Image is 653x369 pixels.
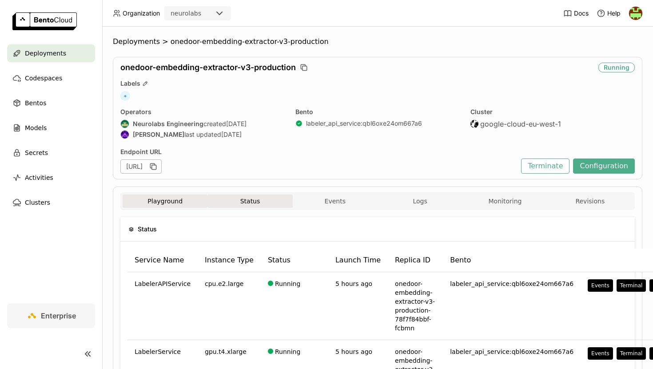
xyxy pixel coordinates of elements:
a: Docs [563,9,589,18]
div: Endpoint URL [120,148,517,156]
span: Activities [25,172,53,183]
button: Events [293,194,378,208]
button: Configuration [573,159,635,174]
button: Status [207,194,292,208]
button: Terminal [617,279,646,292]
span: onedoor-embedding-extractor-v3-production [120,63,296,72]
span: + [120,91,130,101]
a: Enterprise [7,303,95,328]
div: last updated [120,130,285,139]
span: [DATE] [226,120,247,128]
th: Service Name [127,249,198,272]
span: > [160,37,171,46]
img: Patric Fulop [629,7,642,20]
div: created [120,119,285,128]
button: Events [588,279,613,292]
div: [URL] [120,159,162,174]
strong: Neurolabs Engineering [133,120,203,128]
td: Running [261,272,328,340]
span: Help [607,9,621,17]
span: 5 hours ago [335,280,372,287]
th: Status [261,249,328,272]
nav: Breadcrumbs navigation [113,37,642,46]
div: Events [591,282,609,289]
span: Secrets [25,147,48,158]
div: Bento [295,108,460,116]
img: Sauyon Lee [121,131,129,139]
div: neurolabs [171,9,201,18]
a: Codespaces [7,69,95,87]
button: Monitoring [462,194,547,208]
div: Help [597,9,621,18]
button: Playground [123,194,207,208]
span: Deployments [113,37,160,46]
img: Neurolabs Engineering [121,120,129,128]
th: Bento [443,249,581,272]
th: Instance Type [198,249,261,272]
a: Activities [7,169,95,186]
th: Launch Time [328,249,388,272]
span: LabelerService [135,347,181,356]
span: Enterprise [41,311,76,320]
input: Selected neurolabs. [202,9,203,18]
button: Terminal [617,347,646,360]
span: Docs [574,9,589,17]
span: 5 hours ago [335,348,372,355]
span: Status [138,224,157,234]
button: Terminate [521,159,569,174]
span: LabelerAPIService [135,279,191,288]
td: labeler_api_service:qbl6oxe24om667a6 [443,272,581,340]
span: Codespaces [25,73,62,83]
div: Events [591,350,609,357]
span: Clusters [25,197,50,208]
div: Cluster [470,108,635,116]
span: google-cloud-eu-west-1 [480,119,561,128]
span: [DATE] [221,131,242,139]
th: Replica ID [388,249,443,272]
td: onedoor-embedding-extractor-v3-production-78f7f84bbf-fcbmn [388,272,443,340]
img: logo [12,12,77,30]
a: Clusters [7,194,95,211]
span: Organization [123,9,160,17]
a: Models [7,119,95,137]
button: Revisions [548,194,633,208]
div: Running [598,63,635,72]
a: Secrets [7,144,95,162]
div: Labels [120,79,635,87]
span: onedoor-embedding-extractor-v3-production [171,37,329,46]
div: Operators [120,108,285,116]
td: cpu.e2.large [198,272,261,340]
span: Bentos [25,98,46,108]
span: Deployments [25,48,66,59]
span: Models [25,123,47,133]
a: Deployments [7,44,95,62]
button: Events [588,347,613,360]
strong: [PERSON_NAME] [133,131,184,139]
span: Logs [413,197,427,205]
a: Bentos [7,94,95,112]
a: labeler_api_service:qbl6oxe24om667a6 [306,119,422,127]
